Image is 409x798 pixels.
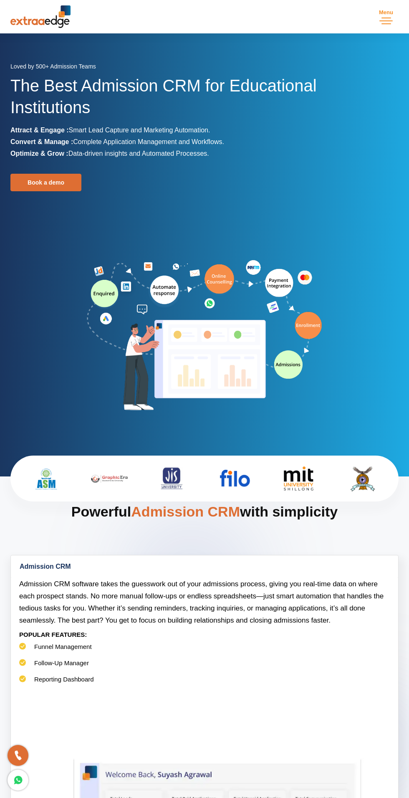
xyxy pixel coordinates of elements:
span: Smart Lead Capture and Marketing Automation. [69,127,210,134]
span: Admission CRM [131,504,240,519]
button: Toggle navigation [374,4,399,29]
li: Funnel Management [19,643,390,659]
b: Convert & Manage : [10,138,73,145]
b: Optimize & Grow : [10,150,68,157]
div: Loved by 500+ Admission Teams [10,61,399,75]
p: POPULAR FEATURES: [19,626,390,643]
span: Data-driven insights and Automated Processes. [68,150,209,157]
li: Reporting Dashboard [19,675,390,692]
span: Complete Application Management and Workflows. [73,138,224,145]
b: Attract & Engage : [10,127,69,134]
span: Admission CRM software takes the guesswork out of your admissions process, giving you real-time d... [19,580,384,624]
a: Book a demo [10,174,81,191]
a: Admission CRM [11,555,398,578]
li: Follow-Up Manager [19,659,390,675]
h1: The Best Admission CRM for Educational Institutions [10,75,399,124]
h2: Powerful with simplicity [10,502,399,555]
img: admission-software-home-page-header [86,258,323,414]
